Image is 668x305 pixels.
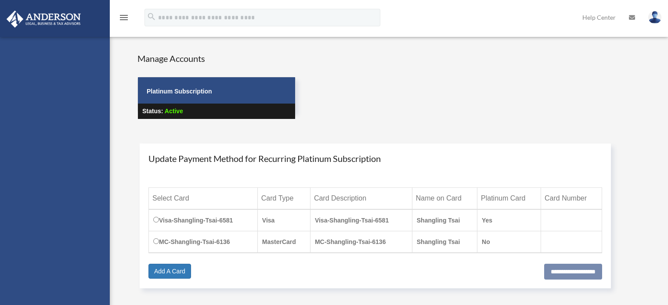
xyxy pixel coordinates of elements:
[412,209,477,231] td: Shangling Tsai
[149,209,258,231] td: Visa-Shangling-Tsai-6581
[257,209,310,231] td: Visa
[310,188,412,210] th: Card Description
[119,12,129,23] i: menu
[148,152,602,165] h4: Update Payment Method for Recurring Platinum Subscription
[310,209,412,231] td: Visa-Shangling-Tsai-6581
[165,108,183,115] span: Active
[148,264,191,279] a: Add A Card
[257,231,310,253] td: MasterCard
[4,11,83,28] img: Anderson Advisors Platinum Portal
[257,188,310,210] th: Card Type
[477,188,541,210] th: Platinum Card
[147,88,212,95] strong: Platinum Subscription
[477,231,541,253] td: No
[137,52,296,65] h4: Manage Accounts
[648,11,661,24] img: User Pic
[147,12,156,22] i: search
[310,231,412,253] td: MC-Shangling-Tsai-6136
[149,231,258,253] td: MC-Shangling-Tsai-6136
[412,231,477,253] td: Shangling Tsai
[149,188,258,210] th: Select Card
[477,209,541,231] td: Yes
[541,188,602,210] th: Card Number
[412,188,477,210] th: Name on Card
[142,108,163,115] strong: Status:
[119,15,129,23] a: menu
